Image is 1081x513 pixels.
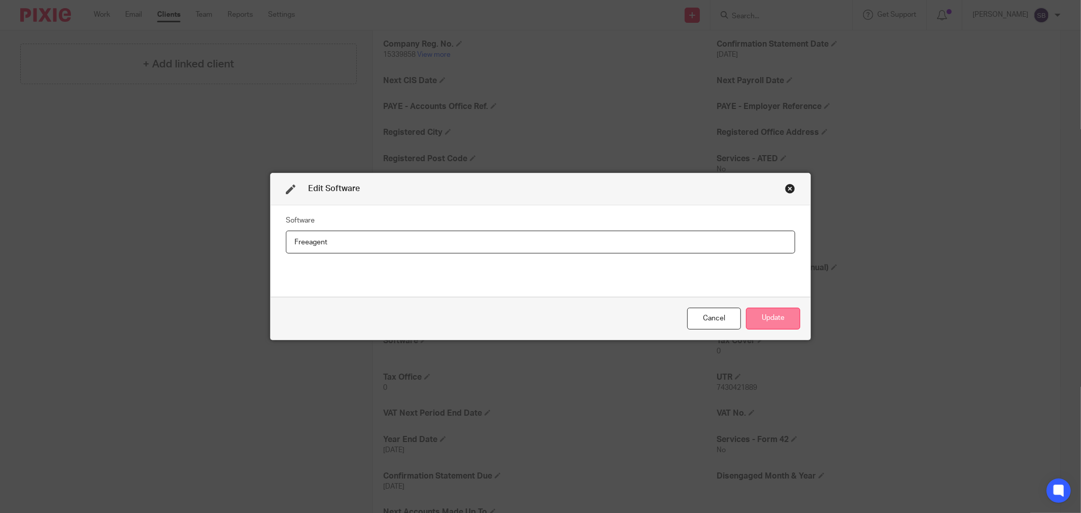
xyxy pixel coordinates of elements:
div: Close this dialog window [687,308,741,329]
label: Software [286,215,315,226]
button: Update [746,308,800,329]
input: Software [286,231,795,253]
div: Close this dialog window [785,184,795,194]
span: Edit Software [308,185,360,193]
